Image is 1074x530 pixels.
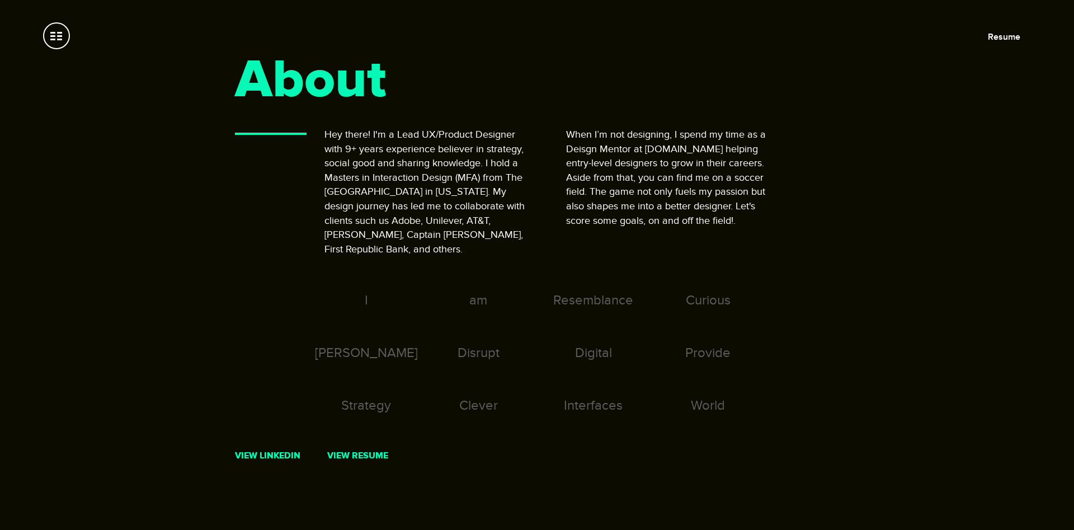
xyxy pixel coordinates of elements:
div: Resemblance [535,292,652,345]
div: [PERSON_NAME] [310,345,422,397]
div: Digital [535,345,652,397]
a: Resume [988,31,1020,43]
p: Hey there! I'm a Lead UX/Product Designer with 9+ years experience believer in strategy, social g... [324,128,535,256]
a: View Resume [327,450,388,461]
div: World [652,397,764,450]
div: am [422,292,535,345]
div: Curious [652,292,764,345]
div: Strategy [310,397,422,450]
div: Clever [422,397,535,450]
div: Disrupt [422,345,535,397]
div: Interfaces [535,397,652,450]
div: Provide [652,345,764,397]
p: When I’m not designing, I spend my time as a Deisgn Mentor at [DOMAIN_NAME] helping entry-level d... [566,128,776,228]
div: I [310,292,422,345]
a: View LinkedIn [235,450,300,461]
h2: About [235,58,587,103]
